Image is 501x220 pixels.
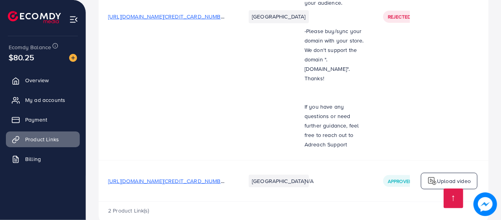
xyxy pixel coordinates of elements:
[305,177,314,185] span: N/A
[473,192,497,216] img: image
[9,52,34,63] span: $80.25
[249,175,309,187] li: [GEOGRAPHIC_DATA]
[25,116,47,124] span: Payment
[388,178,412,185] span: Approved
[108,177,229,185] span: [URL][DOMAIN_NAME][CREDIT_CARD_NUMBER]
[108,207,149,214] span: 2 Product Link(s)
[6,151,80,167] a: Billing
[25,76,49,84] span: Overview
[6,131,80,147] a: Product Links
[108,13,229,20] span: [URL][DOMAIN_NAME][CREDIT_CARD_NUMBER]
[305,26,364,83] p: -Please buy/sync your domain with your store. We don't support the domain ".[DOMAIN_NAME]". Thanks!
[25,96,65,104] span: My ad accounts
[305,102,364,149] p: If you have any questions or need further guidance, feel free to reach out to Adreach Support
[25,135,59,143] span: Product Links
[6,72,80,88] a: Overview
[249,10,309,23] li: [GEOGRAPHIC_DATA]
[437,176,471,186] p: Upload video
[9,43,51,51] span: Ecomdy Balance
[25,155,41,163] span: Billing
[6,112,80,128] a: Payment
[8,11,61,23] img: logo
[6,92,80,108] a: My ad accounts
[69,15,78,24] img: menu
[388,13,411,20] span: Rejected
[69,54,77,62] img: image
[428,176,437,186] img: logo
